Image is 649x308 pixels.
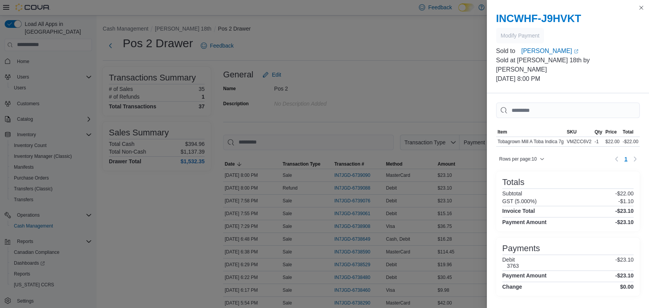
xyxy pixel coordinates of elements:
[567,139,591,145] span: VMZCC6V2
[615,257,634,269] p: -$23.10
[496,46,520,56] div: Sold to
[507,263,519,269] h6: 3763
[605,129,617,135] span: Price
[496,154,547,164] button: Rows per page:10
[502,178,524,187] h3: Totals
[496,127,565,137] button: Item
[502,198,537,204] h6: GST (5.000%)
[574,49,578,54] svg: External link
[496,56,640,74] p: Sold at [PERSON_NAME] 18th by [PERSON_NAME]
[496,74,640,84] p: [DATE] 8:00 PM
[496,12,640,25] h2: INCWHF-J9HVKT
[630,154,640,164] button: Next page
[502,244,540,253] h3: Payments
[620,284,634,290] h4: $0.00
[502,208,535,214] h4: Invoice Total
[618,198,634,204] p: -$1.10
[593,137,604,146] div: -1
[604,127,621,137] button: Price
[498,129,507,135] span: Item
[621,127,640,137] button: Total
[498,139,564,145] div: Tobagrown Mill A Toba Indica 7g
[612,153,640,165] nav: Pagination for table: MemoryTable from EuiInMemoryTable
[615,208,634,214] h4: -$23.10
[624,155,627,163] span: 1
[496,103,640,118] input: This is a search bar. As you type, the results lower in the page will automatically filter.
[501,32,539,39] span: Modify Payment
[496,28,544,43] button: Modify Payment
[637,3,646,12] button: Close this dialog
[502,257,519,263] h6: Debit
[615,219,634,225] h4: -$23.10
[502,219,547,225] h4: Payment Amount
[621,137,640,146] div: -$22.00
[593,127,604,137] button: Qty
[595,129,602,135] span: Qty
[612,154,621,164] button: Previous page
[565,127,593,137] button: SKU
[521,46,640,56] a: [PERSON_NAME]External link
[604,137,621,146] div: $22.00
[502,284,522,290] h4: Change
[499,156,537,162] span: Rows per page : 10
[567,129,576,135] span: SKU
[615,190,634,197] p: -$22.00
[502,272,547,279] h4: Payment Amount
[623,129,634,135] span: Total
[615,272,634,279] h4: -$23.10
[621,153,630,165] ul: Pagination for table: MemoryTable from EuiInMemoryTable
[502,190,522,197] h6: Subtotal
[621,153,630,165] button: Page 1 of 1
